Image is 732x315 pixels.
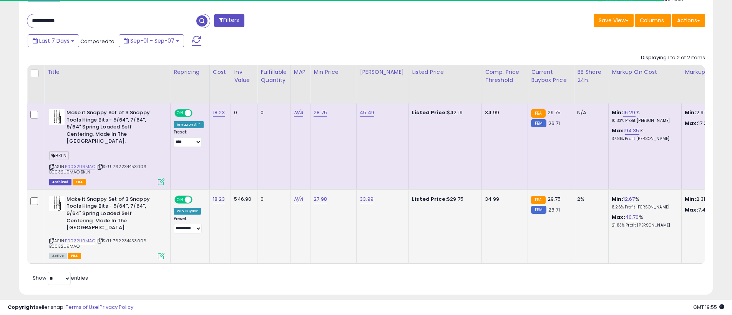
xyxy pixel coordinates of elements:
span: | SKU: 762234453006 B0032U9MAO [49,238,146,249]
a: 27.98 [314,195,327,203]
div: Preset: [174,130,204,147]
button: Filters [214,14,244,27]
div: % [612,109,676,123]
div: [PERSON_NAME] [360,68,405,76]
div: seller snap | | [8,304,133,311]
strong: Max: [685,120,698,127]
div: Inv. value [234,68,254,84]
a: 94.35 [625,127,639,135]
span: Listings that have been deleted from Seller Central [49,179,71,185]
small: FBA [531,109,545,118]
div: Displaying 1 to 2 of 2 items [641,54,705,62]
div: BB Share 24h. [577,68,605,84]
button: Last 7 Days [28,34,79,47]
span: Sep-01 - Sep-07 [130,37,174,45]
span: Last 7 Days [39,37,70,45]
p: 21.83% Profit [PERSON_NAME] [612,223,676,228]
strong: Min: [685,109,696,116]
div: ASIN: [49,109,164,184]
a: 18.23 [213,109,225,117]
div: N/A [577,109,603,116]
a: N/A [294,195,303,203]
img: 41a1RN4esVL._SL40_.jpg [49,196,65,211]
a: N/A [294,109,303,117]
b: Max: [612,127,625,134]
div: Title [47,68,167,76]
div: 0 [261,109,284,116]
div: 34.99 [485,196,522,203]
div: 0 [234,109,251,116]
div: Win BuyBox [174,208,201,215]
b: Make it Snappy Set of 3 Snappy Tools Hinge Bits - 5/64", 7/64", 9/64" Spring Loaded Self Centerin... [66,109,160,147]
span: FBA [68,253,81,259]
span: 26.71 [548,206,560,213]
span: 26.71 [548,120,560,127]
b: Min: [612,195,623,203]
div: 546.90 [234,196,251,203]
div: Cost [213,68,228,76]
a: 40.70 [625,213,639,221]
a: 28.75 [314,109,327,117]
th: The percentage added to the cost of goods (COGS) that forms the calculator for Min & Max prices. [609,65,682,103]
a: Privacy Policy [100,303,133,311]
b: Max: [612,213,625,221]
a: 16.29 [623,109,636,117]
a: 45.49 [360,109,374,117]
strong: Copyright [8,303,36,311]
div: Repricing [174,68,206,76]
span: FBA [73,179,86,185]
span: Compared to: [80,38,116,45]
button: Actions [672,14,705,27]
span: Columns [640,17,664,24]
div: Fulfillable Quantity [261,68,287,84]
small: FBM [531,119,546,127]
small: FBM [531,206,546,214]
div: $42.19 [412,109,476,116]
b: Min: [612,109,623,116]
a: B0032U9MAO [65,238,95,244]
div: Amazon AI * [174,121,204,128]
div: Comp. Price Threshold [485,68,525,84]
div: Preset: [174,216,204,233]
span: OFF [191,196,204,203]
span: 29.75 [548,109,561,116]
small: FBA [531,196,545,204]
button: Save View [594,14,634,27]
span: ON [175,196,185,203]
b: Make it Snappy Set of 3 Snappy Tools Hinge Bits - 5/64", 7/64", 9/64" Spring Loaded Self Centerin... [66,196,160,233]
div: Listed Price [412,68,478,76]
div: 34.99 [485,109,522,116]
b: Listed Price: [412,195,447,203]
div: 2% [577,196,603,203]
strong: Min: [685,195,696,203]
a: Terms of Use [66,303,98,311]
button: Sep-01 - Sep-07 [119,34,184,47]
span: | SKU: 762234453006 B0032U9MAO BKLN [49,163,146,175]
span: 2025-09-15 19:55 GMT [693,303,724,311]
span: Show: entries [33,274,88,282]
span: OFF [191,110,204,117]
a: 12.67 [623,195,635,203]
button: Columns [635,14,671,27]
div: % [612,196,676,210]
div: Markup on Cost [612,68,678,76]
div: % [612,214,676,228]
div: % [612,127,676,142]
p: 37.81% Profit [PERSON_NAME] [612,136,676,142]
div: MAP [294,68,307,76]
span: 29.75 [548,195,561,203]
a: 33.99 [360,195,373,203]
p: 8.26% Profit [PERSON_NAME] [612,205,676,210]
span: BKLN [49,151,69,160]
p: 10.33% Profit [PERSON_NAME] [612,118,676,123]
div: Min Price [314,68,353,76]
strong: Max: [685,206,698,213]
a: B0032U9MAO [65,163,95,170]
img: 41a1RN4esVL._SL40_.jpg [49,109,65,125]
span: All listings currently available for purchase on Amazon [49,253,67,259]
a: 18.23 [213,195,225,203]
span: ON [175,110,185,117]
div: Current Buybox Price [531,68,571,84]
div: ASIN: [49,196,164,258]
div: 0 [261,196,284,203]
